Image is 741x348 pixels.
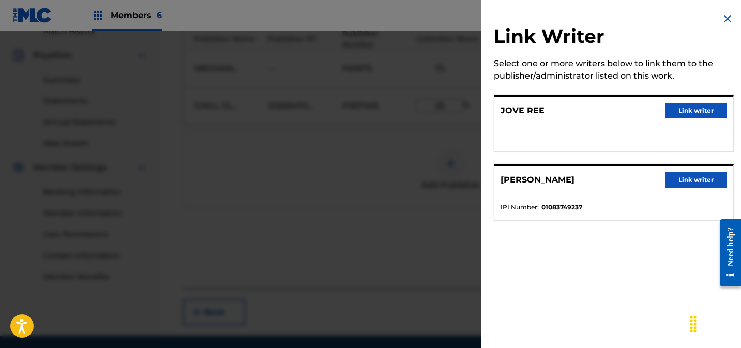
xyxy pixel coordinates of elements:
[157,10,162,20] span: 6
[685,309,702,340] div: Drag
[501,174,574,186] p: [PERSON_NAME]
[111,9,162,21] span: Members
[494,25,734,51] h2: Link Writer
[712,211,741,295] iframe: Resource Center
[501,203,539,212] span: IPI Number :
[501,104,545,117] p: JOVE REE
[494,57,734,82] div: Select one or more writers below to link them to the publisher/administrator listed on this work.
[541,203,582,212] strong: 01083749237
[665,172,727,188] button: Link writer
[665,103,727,118] button: Link writer
[12,8,52,23] img: MLC Logo
[689,298,741,348] iframe: Chat Widget
[92,9,104,22] img: Top Rightsholders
